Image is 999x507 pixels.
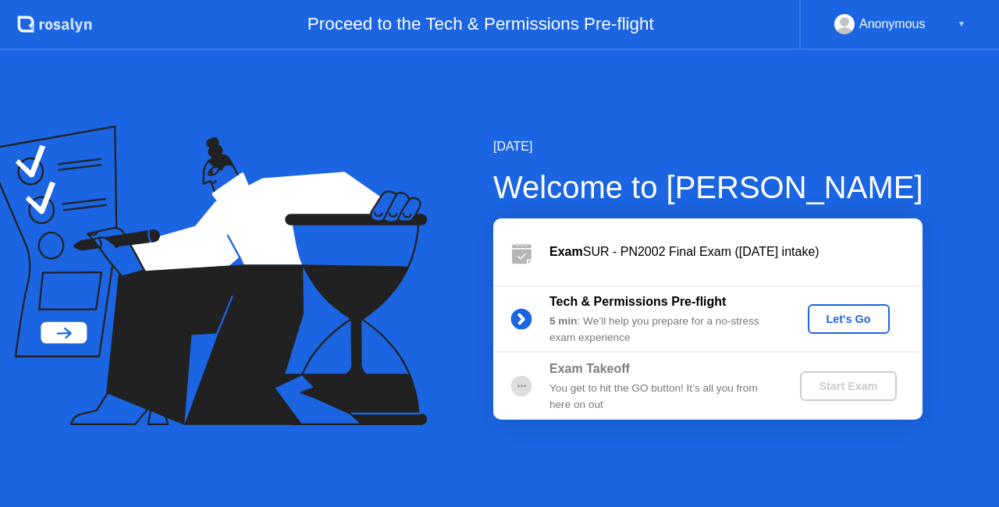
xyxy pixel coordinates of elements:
button: Start Exam [800,371,896,401]
div: ▼ [958,14,965,34]
div: You get to hit the GO button! It’s all you from here on out [549,381,774,413]
div: Anonymous [859,14,926,34]
div: [DATE] [493,137,923,156]
button: Let's Go [808,304,890,334]
div: SUR - PN2002 Final Exam ([DATE] intake) [549,243,923,261]
div: : We’ll help you prepare for a no-stress exam experience [549,314,774,346]
b: Exam [549,245,583,258]
b: Tech & Permissions Pre-flight [549,295,726,308]
b: 5 min [549,315,578,327]
div: Welcome to [PERSON_NAME] [493,164,923,211]
b: Exam Takeoff [549,362,630,375]
div: Start Exam [806,380,890,392]
div: Let's Go [814,313,883,325]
